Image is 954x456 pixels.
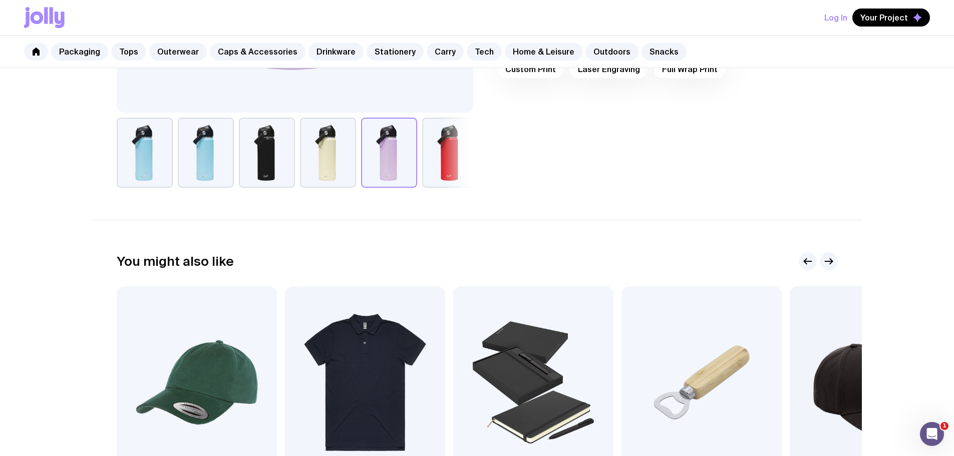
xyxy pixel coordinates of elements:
a: Tops [111,43,146,61]
a: Packaging [51,43,108,61]
a: Tech [467,43,502,61]
a: Snacks [642,43,687,61]
a: Home & Leisure [505,43,582,61]
a: Outerwear [149,43,207,61]
a: Caps & Accessories [210,43,305,61]
h2: You might also like [117,254,234,269]
a: Drinkware [308,43,364,61]
a: Outdoors [585,43,639,61]
a: Carry [427,43,464,61]
button: Log In [824,9,847,27]
iframe: Intercom live chat [920,422,944,446]
button: Your Project [852,9,930,27]
span: Your Project [860,13,908,23]
span: 1 [940,422,948,430]
a: Stationery [367,43,424,61]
